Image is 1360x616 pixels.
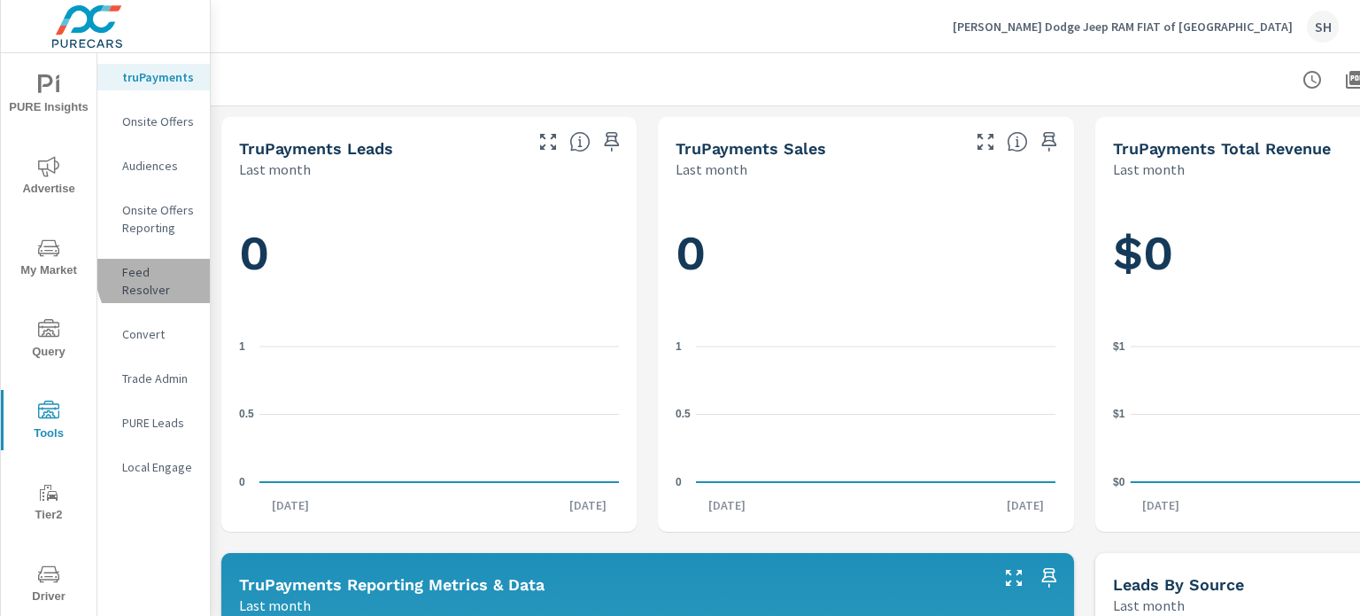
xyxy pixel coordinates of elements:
[1113,340,1125,353] text: $1
[259,496,321,514] p: [DATE]
[122,113,196,130] p: Onsite Offers
[676,476,682,488] text: 0
[239,139,393,158] h5: truPayments Leads
[6,156,91,199] span: Advertise
[676,340,682,353] text: 1
[6,401,91,444] span: Tools
[1307,11,1339,43] div: SH
[97,321,210,347] div: Convert
[6,482,91,526] span: Tier2
[534,128,562,156] button: Make Fullscreen
[97,108,210,135] div: Onsite Offers
[696,496,758,514] p: [DATE]
[1007,131,1028,152] span: Number of sales matched to a truPayments lead. [Source: This data is sourced from the dealer's DM...
[6,564,91,607] span: Driver
[97,454,210,480] div: Local Engage
[1113,575,1244,594] h5: Leads By Source
[97,409,210,436] div: PURE Leads
[122,157,196,175] p: Audiences
[239,476,245,488] text: 0
[239,595,311,616] p: Last month
[1113,408,1125,420] text: $1
[1113,139,1331,158] h5: truPayments Total Revenue
[569,131,591,152] span: The number of truPayments leads.
[239,159,311,180] p: Last month
[1113,595,1185,616] p: Last month
[1000,564,1028,592] button: Make Fullscreen
[676,223,1055,284] h1: 0
[994,496,1056,514] p: [DATE]
[6,319,91,363] span: Query
[239,340,245,353] text: 1
[1035,128,1063,156] span: Save this to your personalized report
[97,365,210,392] div: Trade Admin
[676,139,826,158] h5: truPayments Sales
[676,408,691,420] text: 0.5
[557,496,619,514] p: [DATE]
[676,159,747,180] p: Last month
[6,238,91,281] span: My Market
[1113,159,1185,180] p: Last month
[97,152,210,179] div: Audiences
[239,223,619,284] h1: 0
[97,197,210,241] div: Onsite Offers Reporting
[122,201,196,237] p: Onsite Offers Reporting
[122,263,196,299] p: Feed Resolver
[122,414,196,432] p: PURE Leads
[97,64,210,90] div: truPayments
[953,19,1293,35] p: [PERSON_NAME] Dodge Jeep RAM FIAT of [GEOGRAPHIC_DATA]
[598,128,626,156] span: Save this to your personalized report
[122,325,196,343] p: Convert
[239,408,254,420] text: 0.5
[122,458,196,476] p: Local Engage
[971,128,1000,156] button: Make Fullscreen
[1035,564,1063,592] span: Save this to your personalized report
[239,575,545,594] h5: truPayments Reporting Metrics & Data
[6,74,91,118] span: PURE Insights
[97,259,210,303] div: Feed Resolver
[122,68,196,86] p: truPayments
[1130,496,1192,514] p: [DATE]
[122,370,196,387] p: Trade Admin
[1113,476,1125,488] text: $0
